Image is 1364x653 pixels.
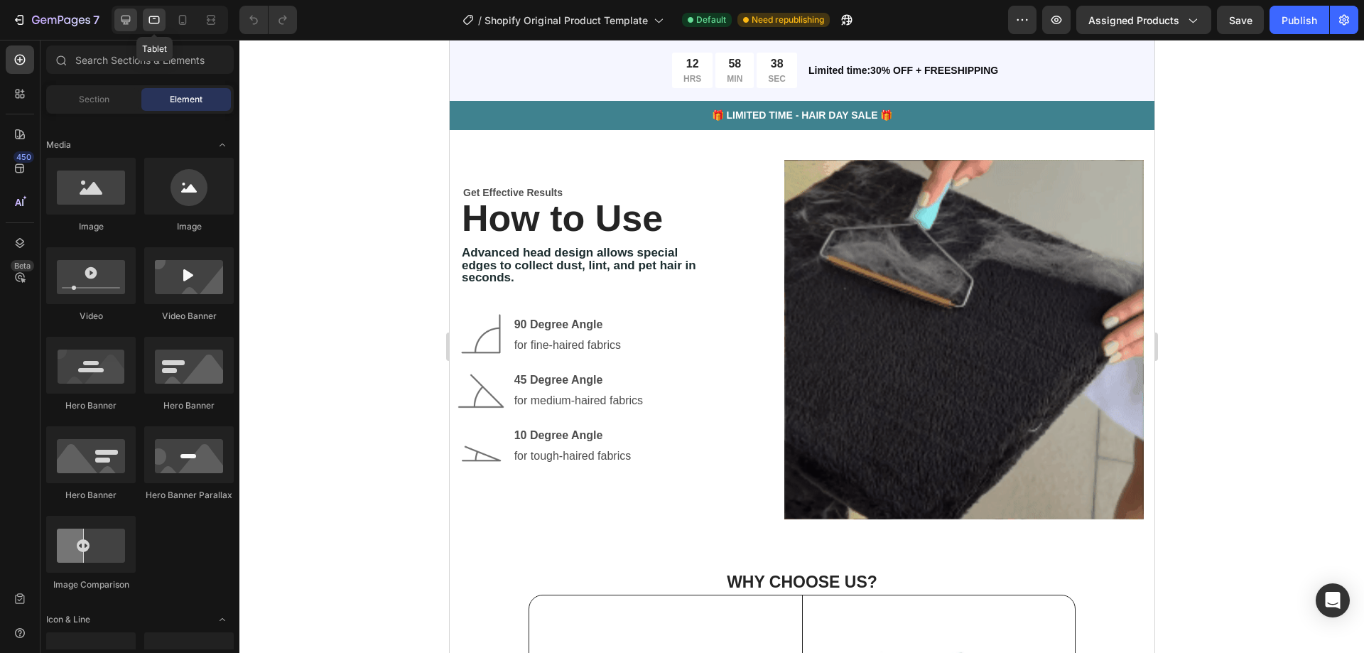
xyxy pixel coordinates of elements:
[1270,6,1329,34] button: Publish
[1282,13,1317,28] div: Publish
[478,13,482,28] span: /
[46,310,136,323] div: Video
[211,608,234,631] span: Toggle open
[13,151,34,163] div: 450
[79,93,109,106] span: Section
[144,310,234,323] div: Video Banner
[485,13,648,28] span: Shopify Original Product Template
[46,220,136,233] div: Image
[1316,583,1350,617] div: Open Intercom Messenger
[144,489,234,502] div: Hero Banner Parallax
[144,399,234,412] div: Hero Banner
[46,399,136,412] div: Hero Banner
[170,93,202,106] span: Element
[11,260,34,271] div: Beta
[46,45,234,74] input: Search Sections & Elements
[46,578,136,591] div: Image Comparison
[6,6,106,34] button: 7
[144,220,234,233] div: Image
[1217,6,1264,34] button: Save
[450,40,1154,653] iframe: Design area
[46,613,90,626] span: Icon & Line
[93,11,99,28] p: 7
[46,139,71,151] span: Media
[211,134,234,156] span: Toggle open
[696,14,726,26] span: Default
[239,6,297,34] div: Undo/Redo
[752,14,824,26] span: Need republishing
[1088,13,1179,28] span: Assigned Products
[1076,6,1211,34] button: Assigned Products
[1229,14,1252,26] span: Save
[46,489,136,502] div: Hero Banner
